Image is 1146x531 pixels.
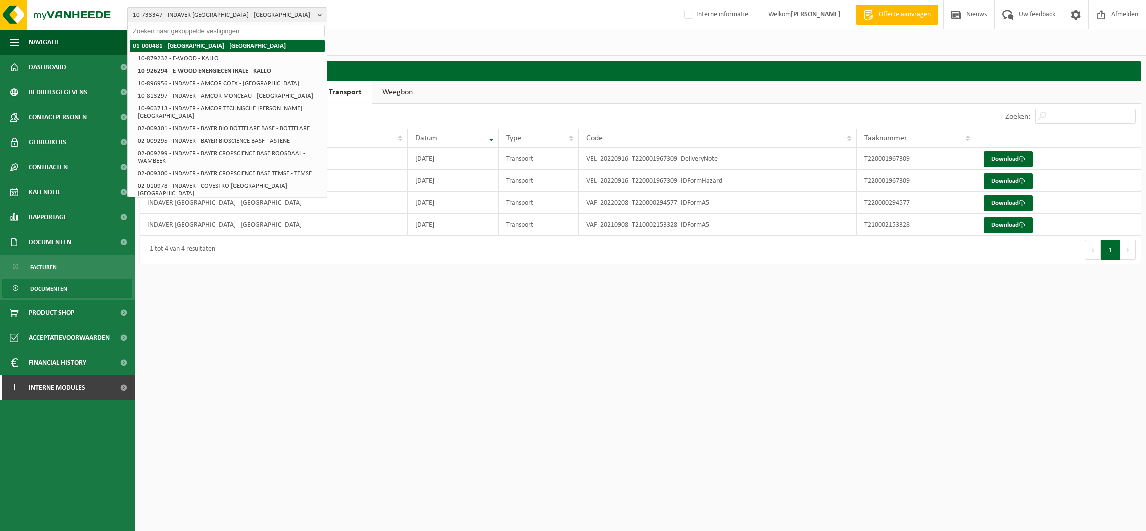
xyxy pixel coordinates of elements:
[29,230,71,255] span: Documenten
[984,151,1033,167] a: Download
[856,5,938,25] a: Offerte aanvragen
[864,134,907,142] span: Taaknummer
[579,148,856,170] td: VEL_20220916_T220001967309_DeliveryNote
[408,148,498,170] td: [DATE]
[791,11,841,18] strong: [PERSON_NAME]
[29,30,60,55] span: Navigatie
[29,130,66,155] span: Gebruikers
[135,122,325,135] li: 02-009301 - INDAVER - BAYER BIO BOTTELARE BASF - BOTTELARE
[1101,240,1120,260] button: 1
[135,147,325,167] li: 02-009299 - INDAVER - BAYER CROPSCIENCE BASF ROOSDAAL - WAMBEEK
[30,258,57,277] span: Facturen
[319,81,372,104] a: Transport
[408,214,498,236] td: [DATE]
[682,7,748,22] label: Interne informatie
[499,148,579,170] td: Transport
[579,214,856,236] td: VAF_20210908_T210002153328_IDFormA5
[127,7,327,22] button: 10-733347 - INDAVER [GEOGRAPHIC_DATA] - [GEOGRAPHIC_DATA]
[29,180,60,205] span: Kalender
[140,61,1141,80] h2: Documenten
[1120,240,1136,260] button: Next
[499,170,579,192] td: Transport
[29,300,74,325] span: Product Shop
[145,241,215,259] div: 1 tot 4 van 4 resultaten
[499,192,579,214] td: Transport
[30,279,67,298] span: Documenten
[857,192,975,214] td: T220000294577
[29,105,87,130] span: Contactpersonen
[135,180,325,200] li: 02-010978 - INDAVER - COVESTRO [GEOGRAPHIC_DATA] - [GEOGRAPHIC_DATA]
[135,102,325,122] li: 10-903713 - INDAVER - AMCOR TECHNISCHE [PERSON_NAME][GEOGRAPHIC_DATA]
[29,80,87,105] span: Bedrijfsgegevens
[2,257,132,276] a: Facturen
[29,205,67,230] span: Rapportage
[29,375,85,400] span: Interne modules
[135,77,325,90] li: 10-896956 - INDAVER - AMCOR COEX - [GEOGRAPHIC_DATA]
[984,173,1033,189] a: Download
[408,192,498,214] td: [DATE]
[857,214,975,236] td: T210002153328
[499,214,579,236] td: Transport
[133,43,286,49] strong: 01-000481 - [GEOGRAPHIC_DATA] - [GEOGRAPHIC_DATA]
[29,350,86,375] span: Financial History
[857,170,975,192] td: T220001967309
[586,134,603,142] span: Code
[372,81,423,104] a: Weegbon
[140,214,408,236] td: INDAVER [GEOGRAPHIC_DATA] - [GEOGRAPHIC_DATA]
[2,279,132,298] a: Documenten
[135,90,325,102] li: 10-813297 - INDAVER - AMCOR MONCEAU - [GEOGRAPHIC_DATA]
[29,325,110,350] span: Acceptatievoorwaarden
[1085,240,1101,260] button: Previous
[29,155,68,180] span: Contracten
[876,10,933,20] span: Offerte aanvragen
[135,52,325,65] li: 10-879232 - E-WOOD - KALLO
[415,134,437,142] span: Datum
[506,134,521,142] span: Type
[579,170,856,192] td: VEL_20220916_T220001967309_IDFormHazard
[140,192,408,214] td: INDAVER [GEOGRAPHIC_DATA] - [GEOGRAPHIC_DATA]
[579,192,856,214] td: VAF_20220208_T220000294577_IDFormA5
[857,148,975,170] td: T220001967309
[135,135,325,147] li: 02-009295 - INDAVER - BAYER BIOSCIENCE BASF - ASTENE
[984,217,1033,233] a: Download
[133,8,314,23] span: 10-733347 - INDAVER [GEOGRAPHIC_DATA] - [GEOGRAPHIC_DATA]
[138,68,271,74] strong: 10-926294 - E-WOOD ENERGIECENTRALE - KALLO
[135,167,325,180] li: 02-009300 - INDAVER - BAYER CROPSCIENCE BASF TEMSE - TEMSE
[1005,113,1030,121] label: Zoeken:
[984,195,1033,211] a: Download
[408,170,498,192] td: [DATE]
[10,375,19,400] span: I
[29,55,66,80] span: Dashboard
[130,25,325,37] input: Zoeken naar gekoppelde vestigingen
